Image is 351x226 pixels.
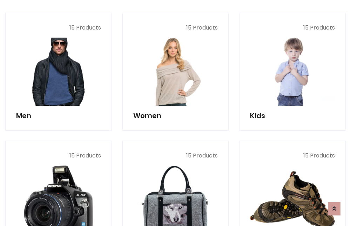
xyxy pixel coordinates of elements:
p: 15 Products [133,151,218,160]
p: 15 Products [16,151,101,160]
p: 15 Products [16,24,101,32]
h5: Men [16,111,101,120]
p: 15 Products [133,24,218,32]
p: 15 Products [250,151,335,160]
h5: Women [133,111,218,120]
h5: Kids [250,111,335,120]
p: 15 Products [250,24,335,32]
